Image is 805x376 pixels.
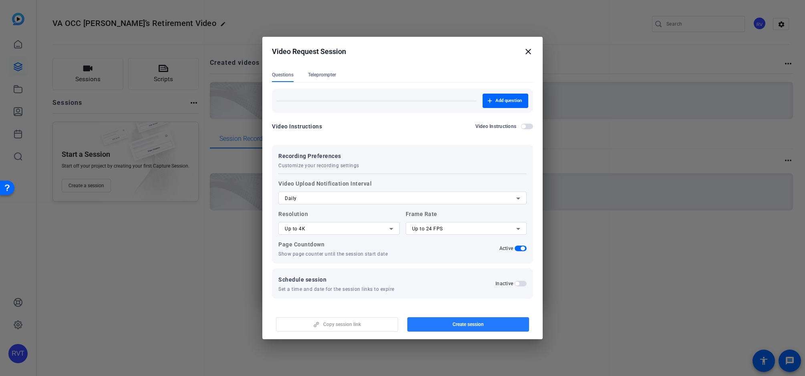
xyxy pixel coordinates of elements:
h2: Active [499,245,513,252]
label: Frame Rate [406,209,527,235]
h2: Inactive [495,280,513,287]
label: Video Upload Notification Interval [278,179,527,204]
button: Add question [483,94,528,108]
span: Customize your recording settings [278,162,359,169]
div: Video Request Session [272,47,533,56]
h2: Video Instructions [475,123,517,130]
div: Video Instructions [272,122,322,131]
span: Daily [285,196,297,201]
label: Resolution [278,209,400,235]
span: Teleprompter [308,72,336,78]
mat-icon: close [523,47,533,56]
span: Recording Preferences [278,151,359,161]
button: Create session [407,317,529,332]
span: Up to 4K [285,226,305,232]
span: Schedule session [278,275,394,284]
p: Show page counter until the session start date [278,251,400,257]
span: Create session [453,321,484,328]
span: Add question [495,98,522,104]
span: Questions [272,72,294,78]
p: Page Countdown [278,240,400,249]
span: Up to 24 FPS [412,226,443,232]
span: Set a time and date for the session links to expire [278,286,394,292]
